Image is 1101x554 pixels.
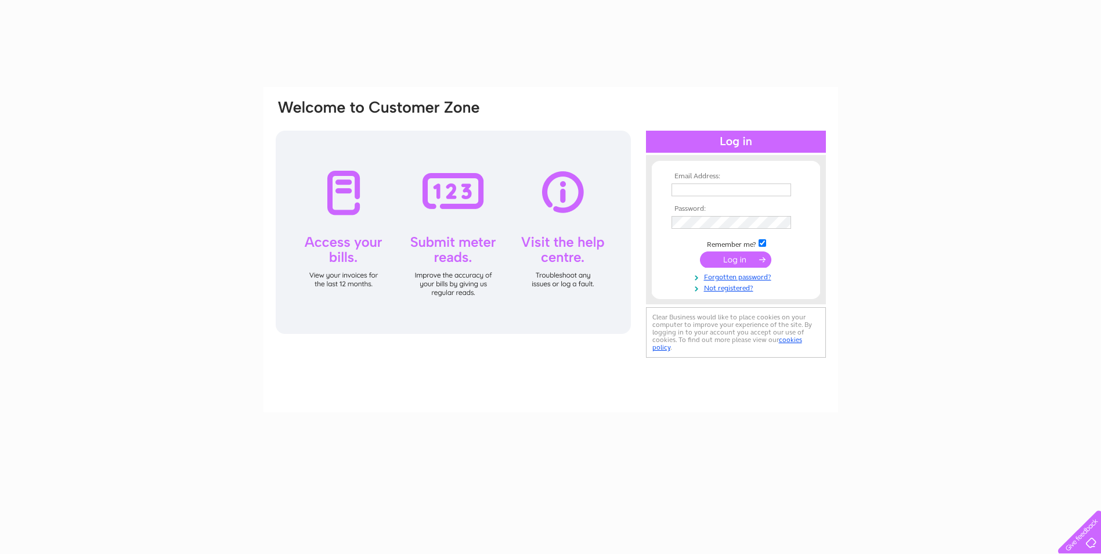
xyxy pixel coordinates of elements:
[700,251,771,268] input: Submit
[652,336,802,351] a: cookies policy
[646,307,826,358] div: Clear Business would like to place cookies on your computer to improve your experience of the sit...
[669,205,803,213] th: Password:
[669,172,803,181] th: Email Address:
[672,271,803,282] a: Forgotten password?
[672,282,803,293] a: Not registered?
[669,238,803,249] td: Remember me?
